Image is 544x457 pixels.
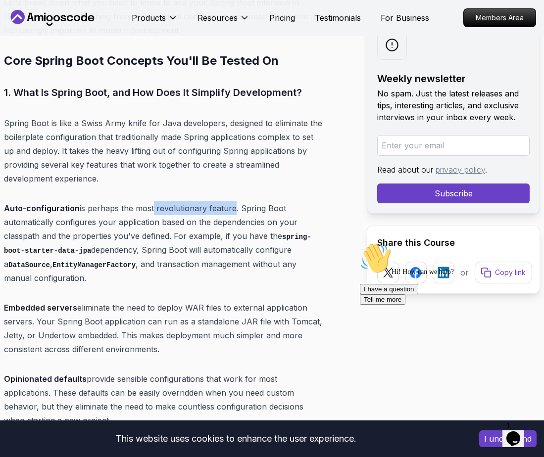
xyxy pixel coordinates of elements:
code: EntityManagerFactory [52,261,136,269]
input: Enter your email [377,135,530,156]
h2: Share this Course [377,236,530,250]
a: Members Area [463,8,536,27]
button: Tell me more [4,56,49,66]
p: Spring Boot is like a Swiss Army knife for Java developers, designed to eliminate the boilerplate... [4,116,326,185]
strong: Embedded servers [4,303,77,313]
p: provide sensible configurations that work for most applications. These defaults can be easily ove... [4,372,326,427]
a: For Business [381,12,429,24]
p: Members Area [464,9,536,27]
div: 👋Hi! How can we help?I have a questionTell me more [4,4,182,66]
button: Resources [198,12,249,32]
h2: Weekly newsletter [377,72,530,86]
button: I have a question [4,46,62,56]
p: eliminate the need to deploy WAR files to external application servers. Your Spring Boot applicat... [4,301,326,356]
strong: Auto-configuration [4,203,80,213]
button: Accept cookies [479,430,537,447]
p: Read about our . [377,164,530,176]
iframe: chat widget [356,238,534,412]
a: privacy policy [436,165,485,175]
p: No spam. Just the latest releases and tips, interesting articles, and exclusive interviews in you... [377,88,530,123]
img: :wave: [4,4,36,36]
span: Hi! How can we help? [4,30,98,37]
button: Products [132,12,178,32]
p: Resources [198,12,238,24]
button: Subscribe [377,183,530,203]
strong: Opinionated defaults [4,374,87,384]
iframe: chat widget [502,417,534,447]
h3: 1. What Is Spring Boot, and How Does It Simplify Development? [4,85,326,100]
a: Testimonials [315,12,361,24]
p: is perhaps the most revolutionary feature. Spring Boot automatically configures your application ... [4,201,326,285]
code: DataSource [8,261,50,269]
a: Pricing [269,12,295,24]
div: This website uses cookies to enhance the user experience. [7,428,464,450]
p: Products [132,12,166,24]
h2: Core Spring Boot Concepts You'll Be Tested On [4,53,326,69]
